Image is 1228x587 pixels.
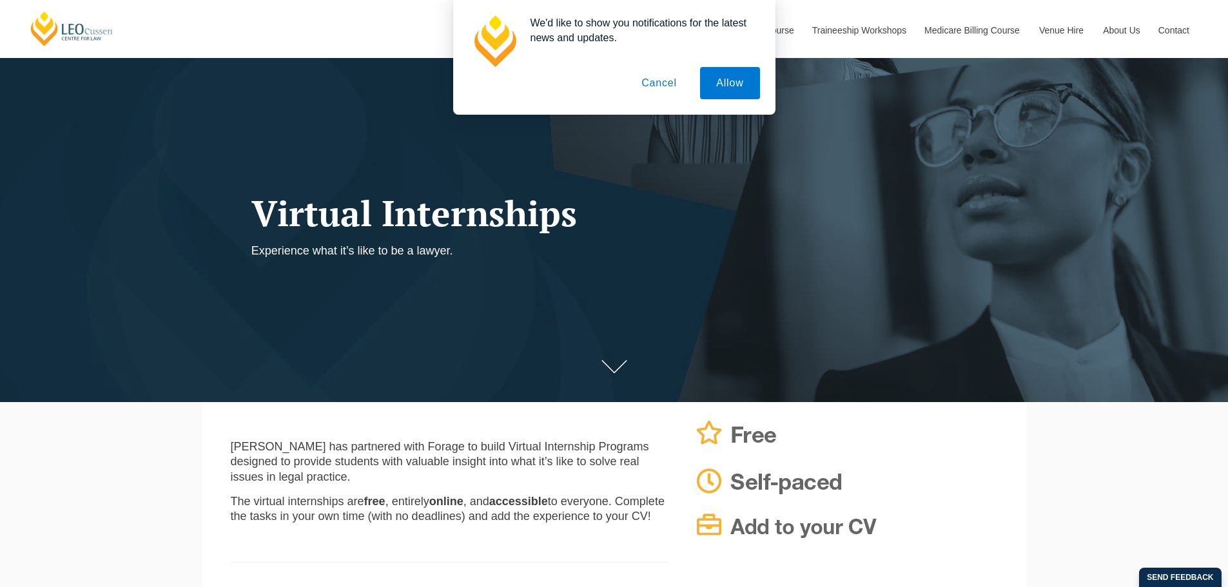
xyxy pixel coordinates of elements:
p: The virtual internships are , entirely , and to everyone. Complete the tasks in your own time (wi... [231,494,670,524]
button: Cancel [625,67,693,99]
h1: Virtual Internships [251,194,759,233]
button: Allow [700,67,759,99]
strong: free [364,495,385,508]
strong: online [429,495,463,508]
img: notification icon [469,15,520,67]
strong: accessible [489,495,548,508]
div: We'd like to show you notifications for the latest news and updates. [520,15,760,45]
p: Experience what it’s like to be a lawyer. [251,244,759,258]
p: [PERSON_NAME] has partnered with Forage to build Virtual Internship Programs designed to provide ... [231,439,670,485]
